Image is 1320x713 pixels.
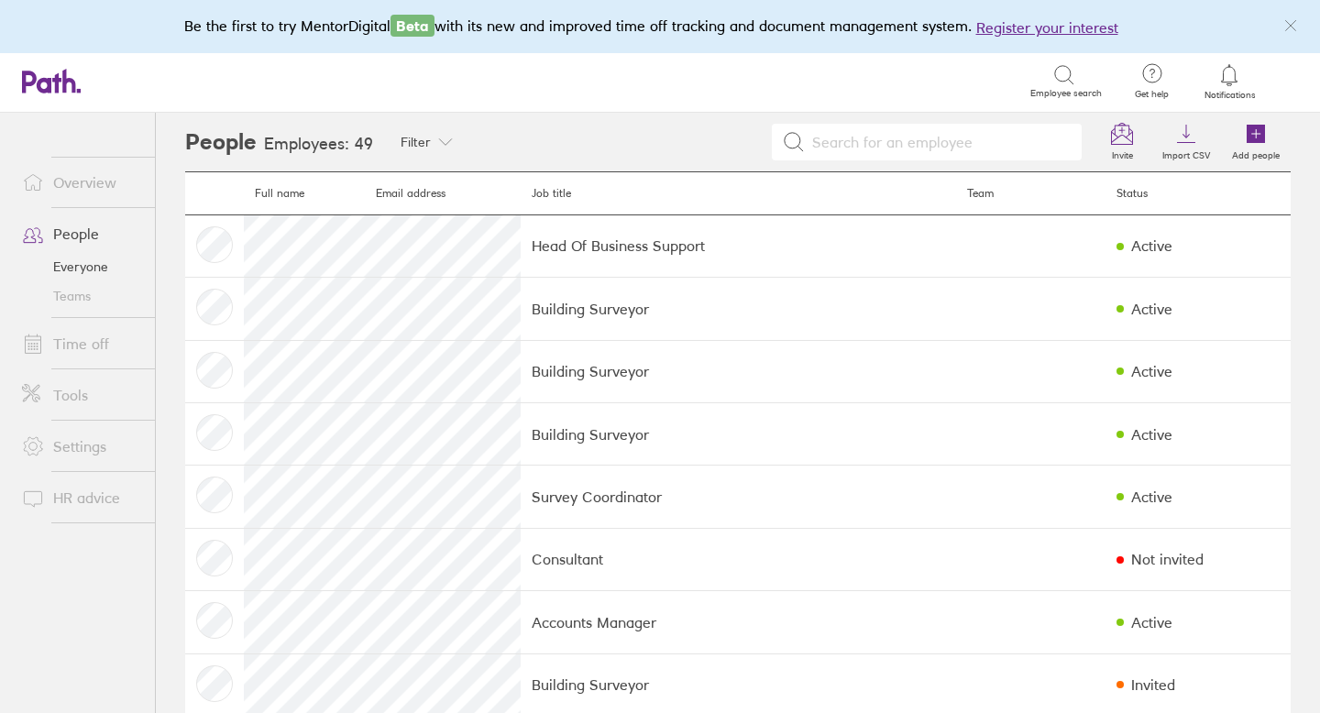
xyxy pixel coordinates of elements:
[1105,172,1291,215] th: Status
[956,172,1105,215] th: Team
[976,16,1118,38] button: Register your interest
[1221,113,1291,171] a: Add people
[1101,145,1144,161] label: Invite
[1131,676,1175,693] div: Invited
[7,252,155,281] a: Everyone
[1131,614,1172,631] div: Active
[1131,551,1204,567] div: Not invited
[1131,488,1172,505] div: Active
[1131,363,1172,379] div: Active
[390,15,434,37] span: Beta
[184,15,1137,38] div: Be the first to try MentorDigital with its new and improved time off tracking and document manage...
[521,214,956,277] td: Head Of Business Support
[521,528,956,590] td: Consultant
[7,428,155,465] a: Settings
[805,125,1072,159] input: Search for an employee
[521,278,956,340] td: Building Surveyor
[185,113,257,171] h2: People
[264,135,373,154] h3: Employees: 49
[1093,113,1151,171] a: Invite
[7,164,155,201] a: Overview
[1221,145,1291,161] label: Add people
[7,479,155,516] a: HR advice
[1131,426,1172,443] div: Active
[1151,145,1221,161] label: Import CSV
[1200,62,1259,101] a: Notifications
[1131,301,1172,317] div: Active
[521,403,956,466] td: Building Surveyor
[7,215,155,252] a: People
[7,325,155,362] a: Time off
[521,466,956,528] td: Survey Coordinator
[244,172,365,215] th: Full name
[401,135,431,149] span: Filter
[521,591,956,653] td: Accounts Manager
[1200,90,1259,101] span: Notifications
[521,172,956,215] th: Job title
[521,340,956,402] td: Building Surveyor
[365,172,521,215] th: Email address
[205,72,252,89] div: Search
[7,281,155,311] a: Teams
[1030,88,1102,99] span: Employee search
[1131,237,1172,254] div: Active
[7,377,155,413] a: Tools
[1122,89,1182,100] span: Get help
[1151,113,1221,171] a: Import CSV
